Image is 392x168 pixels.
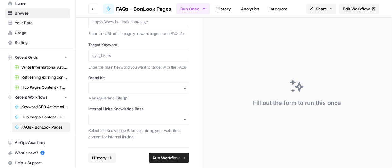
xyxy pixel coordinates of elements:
[15,10,67,16] span: Browse
[12,112,70,122] a: Hub Pages Content - FYidoctors
[12,82,70,93] a: Hub Pages Content - FYidoctors Grid
[21,85,67,90] span: Hub Pages Content - FYidoctors Grid
[5,38,70,48] a: Settings
[316,6,327,12] span: Share
[15,40,67,45] span: Settings
[88,42,189,48] label: Target Keyword
[5,8,70,18] a: Browse
[15,20,67,26] span: Your Data
[15,94,47,100] span: Recent Workflows
[5,93,70,102] button: Recent Workflows
[10,16,15,21] img: website_grey.svg
[339,4,379,14] a: Edit Workflow
[88,153,116,163] button: History
[88,95,189,101] a: Manage Brand Kits
[15,30,67,36] span: Usage
[176,3,210,14] button: Run Once
[5,148,70,158] button: What's new? 5
[21,114,67,120] span: Hub Pages Content - FYidoctors
[5,138,70,148] a: AirOps Academy
[92,155,107,161] span: History
[64,37,69,42] img: tab_keywords_by_traffic_grey.svg
[253,99,341,107] div: Fill out the form to run this once
[88,106,189,112] label: Internal Links Knowledge Base
[5,158,70,168] button: Help + Support
[88,64,189,70] p: Enter the main keyword you want to target with the FAQs
[12,102,70,112] a: Keyword SEO Article with Human Review
[5,18,70,28] a: Your Data
[21,64,67,70] span: Write Informational Article - BonLook
[15,160,67,166] span: Help + Support
[10,10,15,15] img: logo_orange.svg
[42,151,43,154] text: 5
[12,72,70,82] a: Refreshing existing content - BonLook
[306,4,336,14] button: Share
[71,37,104,41] div: Keywords by Traffic
[266,4,291,14] a: Integrate
[15,55,38,60] span: Recent Grids
[5,28,70,38] a: Usage
[18,37,23,42] img: tab_domain_overview_orange.svg
[16,16,69,21] div: Domain: [DOMAIN_NAME]
[12,62,70,72] a: Write Informational Article - BonLook
[237,4,263,14] a: Analytics
[5,148,70,158] div: What's new?
[21,75,67,80] span: Refreshing existing content - BonLook
[12,122,70,132] a: FAQs - BonLook Pages
[88,128,189,140] p: Select the Knowledge Base containing your website's content for internal linking.
[149,153,189,163] button: Run Workflow
[15,140,67,146] span: AirOps Academy
[15,1,67,6] span: Home
[88,75,189,81] label: Brand Kit
[5,53,70,62] button: Recent Grids
[153,155,180,161] span: Run Workflow
[18,10,31,15] div: v 4.0.25
[116,5,171,13] span: FAQs - BonLook Pages
[21,104,67,110] span: Keyword SEO Article with Human Review
[25,37,56,41] div: Domain Overview
[343,6,370,12] span: Edit Workflow
[88,31,189,37] p: Enter the URL of the page you want to generate FAQs for
[213,4,235,14] a: History
[40,151,45,155] a: 5
[103,4,171,14] a: FAQs - BonLook Pages
[21,124,67,130] span: FAQs - BonLook Pages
